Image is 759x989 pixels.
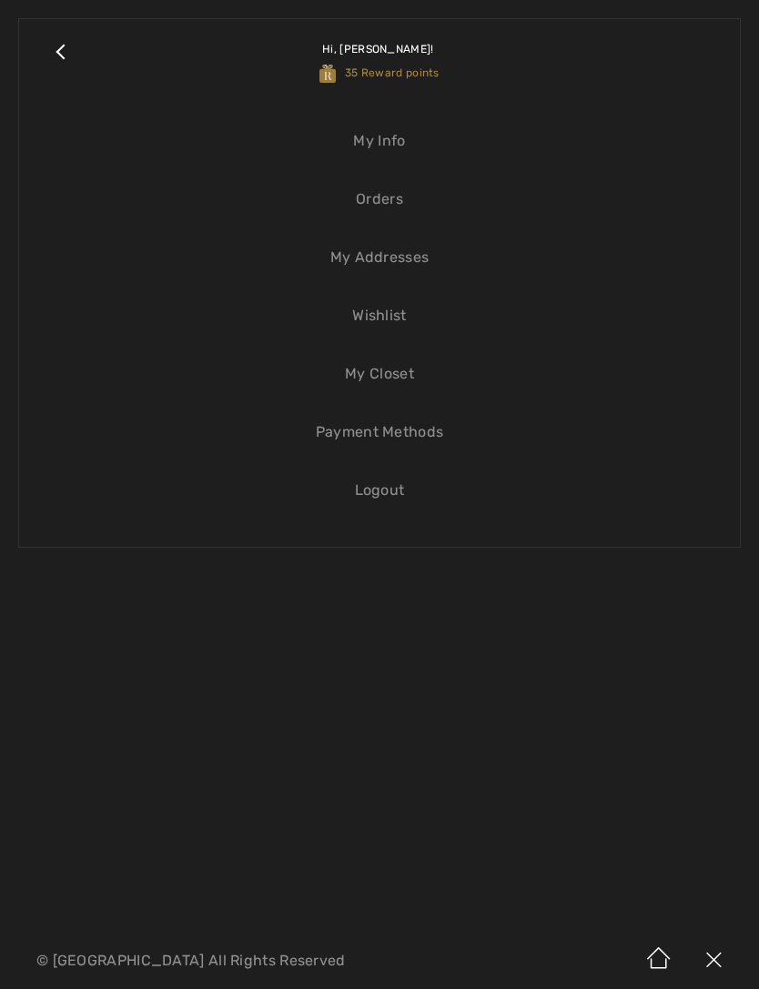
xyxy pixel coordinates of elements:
[686,933,741,989] img: X
[37,470,722,510] a: Logout
[322,43,433,56] span: Hi, [PERSON_NAME]!
[37,412,722,452] a: Payment Methods
[632,933,686,989] img: Home
[37,296,722,336] a: Wishlist
[37,354,722,394] a: My Closet
[37,179,722,219] a: Orders
[36,954,448,967] p: © [GEOGRAPHIC_DATA] All Rights Reserved
[37,121,722,161] a: My Info
[319,66,440,79] span: 35 Reward points
[37,237,722,278] a: My Addresses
